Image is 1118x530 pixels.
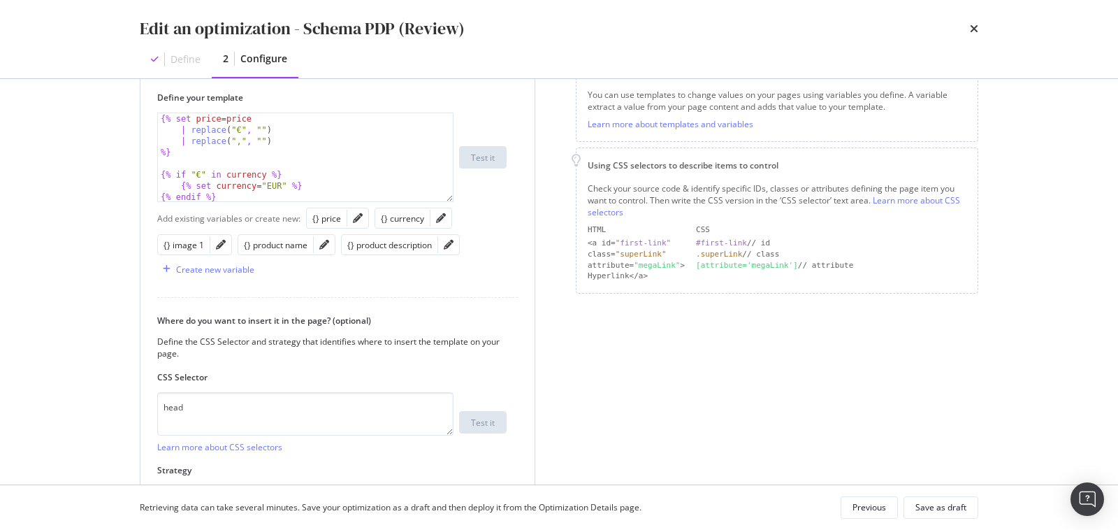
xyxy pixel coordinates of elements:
div: "first-link" [616,238,671,248]
button: Test it [459,411,507,434]
div: Hyperlink</a> [588,271,685,282]
div: [attribute='megaLink'] [696,261,798,270]
div: Test it [471,417,495,429]
div: "megaLink" [634,261,680,270]
div: Save as draft [915,501,966,513]
div: class= [588,249,685,260]
div: Define the CSS Selector and strategy that identifies where to insert the template on your page. [157,336,507,359]
button: {} image 1 [164,236,204,253]
button: Test it [459,146,507,169]
div: You can use templates to change values on your pages using variables you define. A variable extra... [588,89,966,113]
textarea: head [157,392,453,436]
label: Where do you want to insert it in the page? (optional) [157,315,507,327]
div: Retrieving data can take several minutes. Save your optimization as a draft and then deploy it fr... [140,501,641,513]
div: {} product name [244,239,307,251]
div: CSS [696,224,966,236]
label: CSS Selector [157,371,507,383]
div: attribute= > [588,260,685,271]
div: {} product description [347,239,432,251]
button: {} product name [244,236,307,253]
div: 2 [223,52,228,66]
div: pencil [444,240,453,250]
div: <a id= [588,238,685,249]
label: Strategy [157,464,507,476]
div: HTML [588,224,685,236]
div: // attribute [696,260,966,271]
button: {} currency [381,210,424,227]
div: {} image 1 [164,239,204,251]
div: Previous [852,501,886,513]
div: // id [696,238,966,249]
div: Configure [240,52,287,66]
div: .superLink [696,250,742,259]
div: pencil [353,213,363,223]
a: Learn more about CSS selectors [157,441,282,453]
div: Create new variable [176,264,254,275]
div: "superLink" [616,250,667,259]
div: Check your source code & identify specific IDs, classes or attributes defining the page item you ... [588,182,966,218]
button: Create new variable [157,258,254,280]
div: times [970,17,978,41]
label: Define your template [157,92,507,103]
a: Learn more about CSS selectors [588,194,960,218]
div: pencil [319,240,329,250]
div: Add existing variables or create new: [157,213,300,224]
div: Edit an optimization - Schema PDP (Review) [140,17,465,41]
div: {} price [312,213,341,224]
div: // class [696,249,966,260]
div: Test it [471,152,495,164]
button: Previous [841,496,898,519]
div: pencil [216,240,226,250]
button: {} product description [347,236,432,253]
div: Define [170,52,201,66]
div: pencil [436,213,446,223]
button: Save as draft [903,496,978,519]
div: Open Intercom Messenger [1070,482,1104,516]
div: #first-link [696,238,747,248]
div: {} currency [381,213,424,224]
a: Learn more about templates and variables [588,118,753,130]
div: Using CSS selectors to describe items to control [588,159,966,171]
button: {} price [312,210,341,227]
